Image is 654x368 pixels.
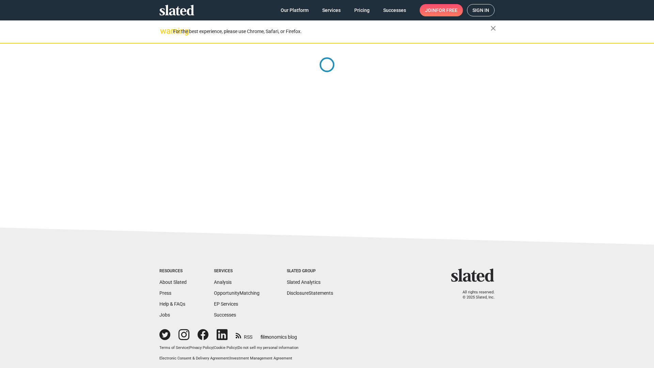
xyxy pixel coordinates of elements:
[378,4,411,16] a: Successes
[287,279,321,285] a: Slated Analytics
[383,4,406,16] span: Successes
[214,346,237,350] a: Cookie Policy
[287,269,333,274] div: Slated Group
[472,4,489,16] span: Sign in
[159,312,170,318] a: Jobs
[236,330,252,340] a: RSS
[159,346,188,350] a: Terms of Service
[229,356,230,361] span: |
[214,290,260,296] a: OpportunityMatching
[230,356,292,361] a: Investment Management Agreement
[159,301,185,307] a: Help & FAQs
[455,290,495,300] p: All rights reserved. © 2025 Slated, Inc.
[261,334,269,340] span: film
[420,4,463,16] a: Joinfor free
[159,356,229,361] a: Electronic Consent & Delivery Agreement
[281,4,309,16] span: Our Platform
[238,346,298,351] button: Do not sell my personal information
[214,301,238,307] a: EP Services
[489,24,497,32] mat-icon: close
[317,4,346,16] a: Services
[214,312,236,318] a: Successes
[214,269,260,274] div: Services
[261,328,297,340] a: filmonomics blog
[188,346,189,350] span: |
[275,4,314,16] a: Our Platform
[159,290,171,296] a: Press
[173,27,490,36] div: For the best experience, please use Chrome, Safari, or Firefox.
[159,279,187,285] a: About Slated
[467,4,495,16] a: Sign in
[354,4,370,16] span: Pricing
[349,4,375,16] a: Pricing
[237,346,238,350] span: |
[160,27,168,35] mat-icon: warning
[436,4,457,16] span: for free
[159,269,187,274] div: Resources
[425,4,457,16] span: Join
[287,290,333,296] a: DisclosureStatements
[213,346,214,350] span: |
[214,279,232,285] a: Analysis
[322,4,341,16] span: Services
[189,346,213,350] a: Privacy Policy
